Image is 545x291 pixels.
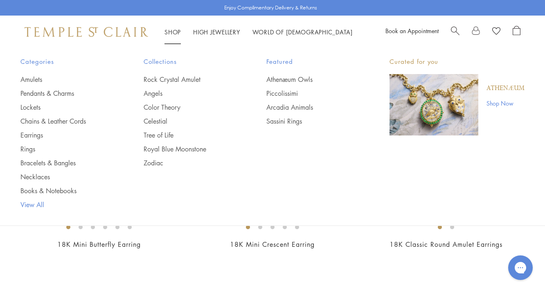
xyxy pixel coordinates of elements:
p: Curated for you [390,56,525,67]
a: Books & Notebooks [20,186,111,195]
a: Shop Now [486,99,525,108]
span: Featured [266,56,357,67]
a: Rings [20,144,111,153]
span: Collections [144,56,234,67]
a: Necklaces [20,172,111,181]
a: Color Theory [144,103,234,112]
p: Enjoy Complimentary Delivery & Returns [224,4,317,12]
a: ShopShop [164,28,181,36]
a: Earrings [20,131,111,140]
a: Chains & Leather Cords [20,117,111,126]
a: 18K Mini Butterfly Earring [57,240,141,249]
a: 18K Classic Round Amulet Earrings [390,240,502,249]
a: Book an Appointment [385,27,439,35]
a: World of [DEMOGRAPHIC_DATA]World of [DEMOGRAPHIC_DATA] [252,28,353,36]
a: Sassini Rings [266,117,357,126]
img: Temple St. Clair [25,27,148,37]
a: Athenæum [486,84,525,93]
a: Search [451,26,459,38]
a: Celestial [144,117,234,126]
a: Rock Crystal Amulet [144,75,234,84]
a: View Wishlist [492,26,500,38]
a: Athenæum Owls [266,75,357,84]
a: Arcadia Animals [266,103,357,112]
a: 18K Mini Crescent Earring [230,240,315,249]
a: View All [20,200,111,209]
a: Amulets [20,75,111,84]
a: Piccolissimi [266,89,357,98]
a: Open Shopping Bag [513,26,520,38]
span: Categories [20,56,111,67]
iframe: Gorgias live chat messenger [504,253,537,283]
a: Pendants & Charms [20,89,111,98]
a: Angels [144,89,234,98]
a: High JewelleryHigh Jewellery [193,28,240,36]
a: Tree of Life [144,131,234,140]
a: Royal Blue Moonstone [144,144,234,153]
a: Zodiac [144,158,234,167]
a: Lockets [20,103,111,112]
nav: Main navigation [164,27,353,37]
a: Bracelets & Bangles [20,158,111,167]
